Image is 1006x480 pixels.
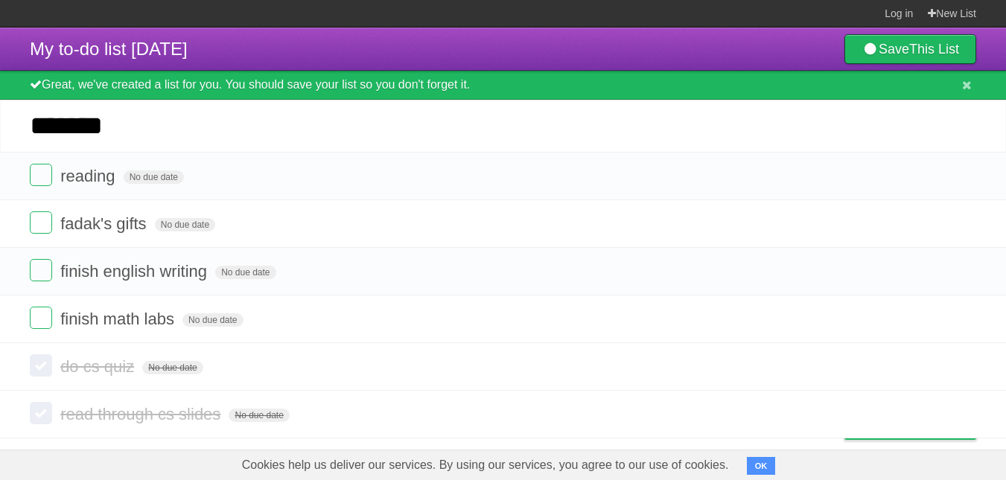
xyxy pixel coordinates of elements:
[229,409,289,422] span: No due date
[60,167,118,185] span: reading
[227,450,744,480] span: Cookies help us deliver our services. By using our services, you agree to our use of cookies.
[60,357,138,376] span: do cs quiz
[30,402,52,424] label: Done
[30,39,188,59] span: My to-do list [DATE]
[142,361,203,374] span: No due date
[60,214,150,233] span: fadak's gifts
[215,266,276,279] span: No due date
[60,262,211,281] span: finish english writing
[30,307,52,329] label: Done
[60,310,178,328] span: finish math labs
[844,34,976,64] a: SaveThis List
[30,354,52,377] label: Done
[30,164,52,186] label: Done
[155,218,215,231] span: No due date
[30,211,52,234] label: Done
[124,170,184,184] span: No due date
[182,313,243,327] span: No due date
[60,405,224,423] span: read through cs slides
[876,413,969,439] span: Buy me a coffee
[909,42,959,57] b: This List
[30,259,52,281] label: Done
[747,457,776,475] button: OK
